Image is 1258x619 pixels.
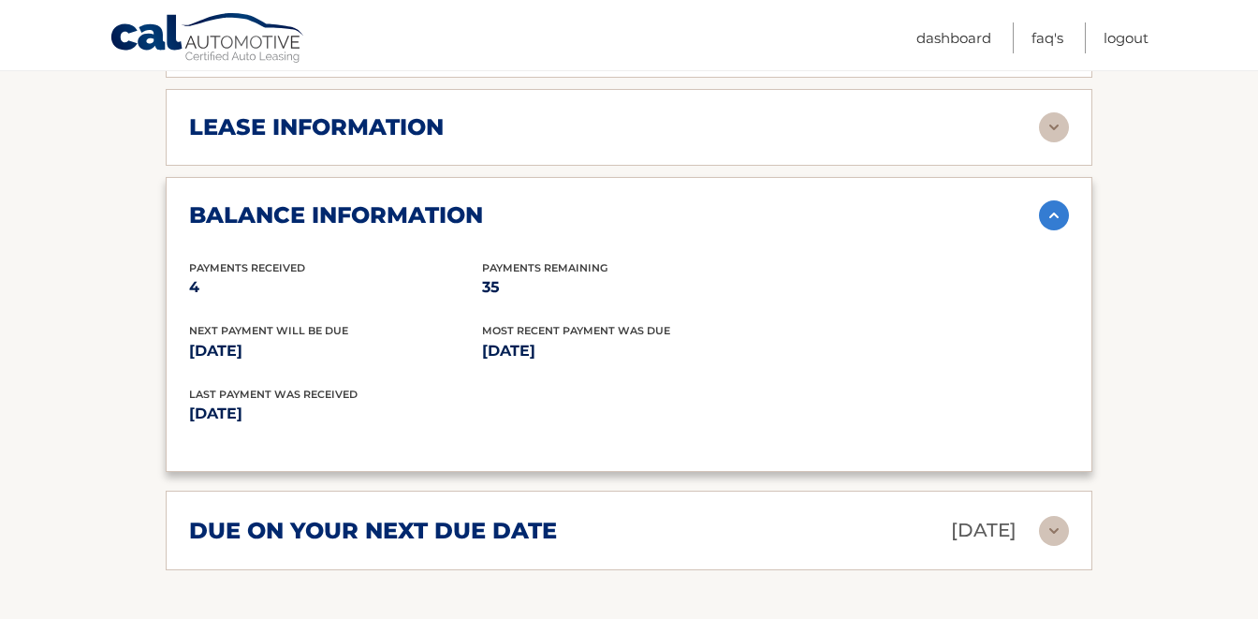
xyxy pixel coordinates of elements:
h2: balance information [189,201,483,229]
p: [DATE] [951,514,1017,547]
span: Most Recent Payment Was Due [482,324,670,337]
span: Next Payment will be due [189,324,348,337]
a: FAQ's [1031,22,1063,53]
a: Logout [1104,22,1148,53]
span: Payments Received [189,261,305,274]
h2: lease information [189,113,444,141]
span: Last Payment was received [189,388,358,401]
h2: due on your next due date [189,517,557,545]
p: 4 [189,274,482,301]
img: accordion-rest.svg [1039,516,1069,546]
p: [DATE] [189,401,629,427]
img: accordion-active.svg [1039,200,1069,230]
span: Payments Remaining [482,261,607,274]
p: [DATE] [482,338,775,364]
a: Cal Automotive [110,12,306,66]
img: accordion-rest.svg [1039,112,1069,142]
p: 35 [482,274,775,301]
a: Dashboard [916,22,991,53]
p: [DATE] [189,338,482,364]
